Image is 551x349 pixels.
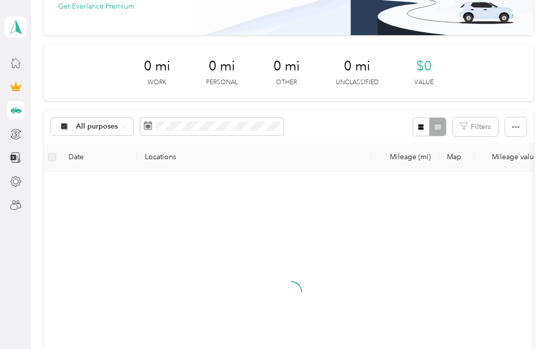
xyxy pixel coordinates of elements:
[414,78,434,87] p: Value
[137,143,371,171] th: Locations
[276,78,297,87] p: Other
[76,123,118,130] span: All purposes
[147,78,166,87] p: Work
[416,58,432,74] span: $0
[474,143,546,171] th: Mileage value
[206,78,238,87] p: Personal
[273,58,300,74] span: 0 mi
[344,58,370,74] span: 0 mi
[144,58,170,74] span: 0 mi
[209,58,235,74] span: 0 mi
[336,78,379,87] p: Unclassified
[439,143,474,171] th: Map
[494,292,551,349] iframe: Everlance-gr Chat Button Frame
[58,1,134,12] button: Get Everlance Premium
[371,143,439,171] th: Mileage (mi)
[60,143,137,171] th: Date
[453,117,498,136] button: Filters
